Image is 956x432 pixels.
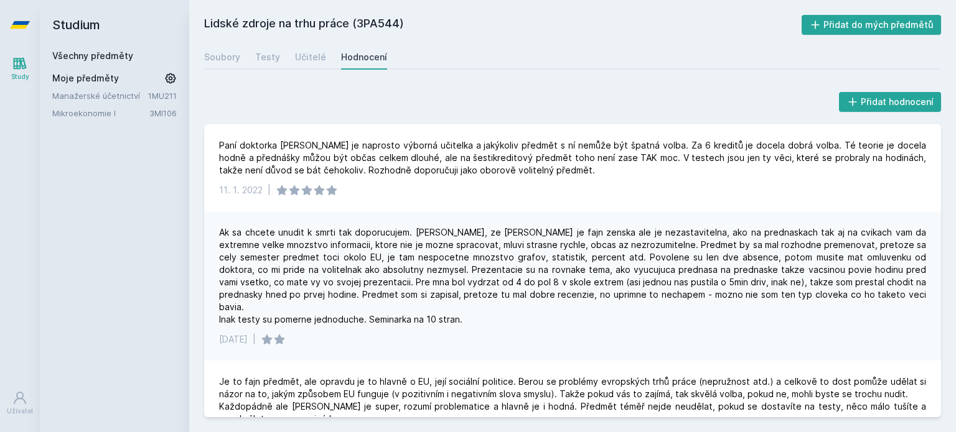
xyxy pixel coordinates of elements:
[204,45,240,70] a: Soubory
[204,51,240,63] div: Soubory
[341,51,387,63] div: Hodnocení
[52,90,148,102] a: Manažerské účetnictví
[802,15,942,35] button: Přidat do mých předmětů
[52,72,119,85] span: Moje předměty
[219,226,926,326] div: Ak sa chcete unudit k smrti tak doporucujem. [PERSON_NAME], ze [PERSON_NAME] je fajn zenska ale j...
[149,108,177,118] a: 3MI106
[204,15,802,35] h2: Lidské zdroje na trhu práce (3PA544)
[219,375,926,425] div: Je to fajn předmět, ale opravdu je to hlavně o EU, její sociální politice. Berou se problémy evro...
[52,50,133,61] a: Všechny předměty
[148,91,177,101] a: 1MU211
[255,51,280,63] div: Testy
[219,184,263,196] div: 11. 1. 2022
[341,45,387,70] a: Hodnocení
[253,333,256,346] div: |
[219,139,926,177] div: Paní doktorka [PERSON_NAME] je naprosto výborná učitelka a jakýkoliv předmět s ní nemůže být špat...
[255,45,280,70] a: Testy
[839,92,942,112] button: Přidat hodnocení
[2,50,37,88] a: Study
[219,333,248,346] div: [DATE]
[2,384,37,422] a: Uživatel
[268,184,271,196] div: |
[7,407,33,416] div: Uživatel
[52,107,149,119] a: Mikroekonomie I
[295,45,326,70] a: Učitelé
[295,51,326,63] div: Učitelé
[11,72,29,81] div: Study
